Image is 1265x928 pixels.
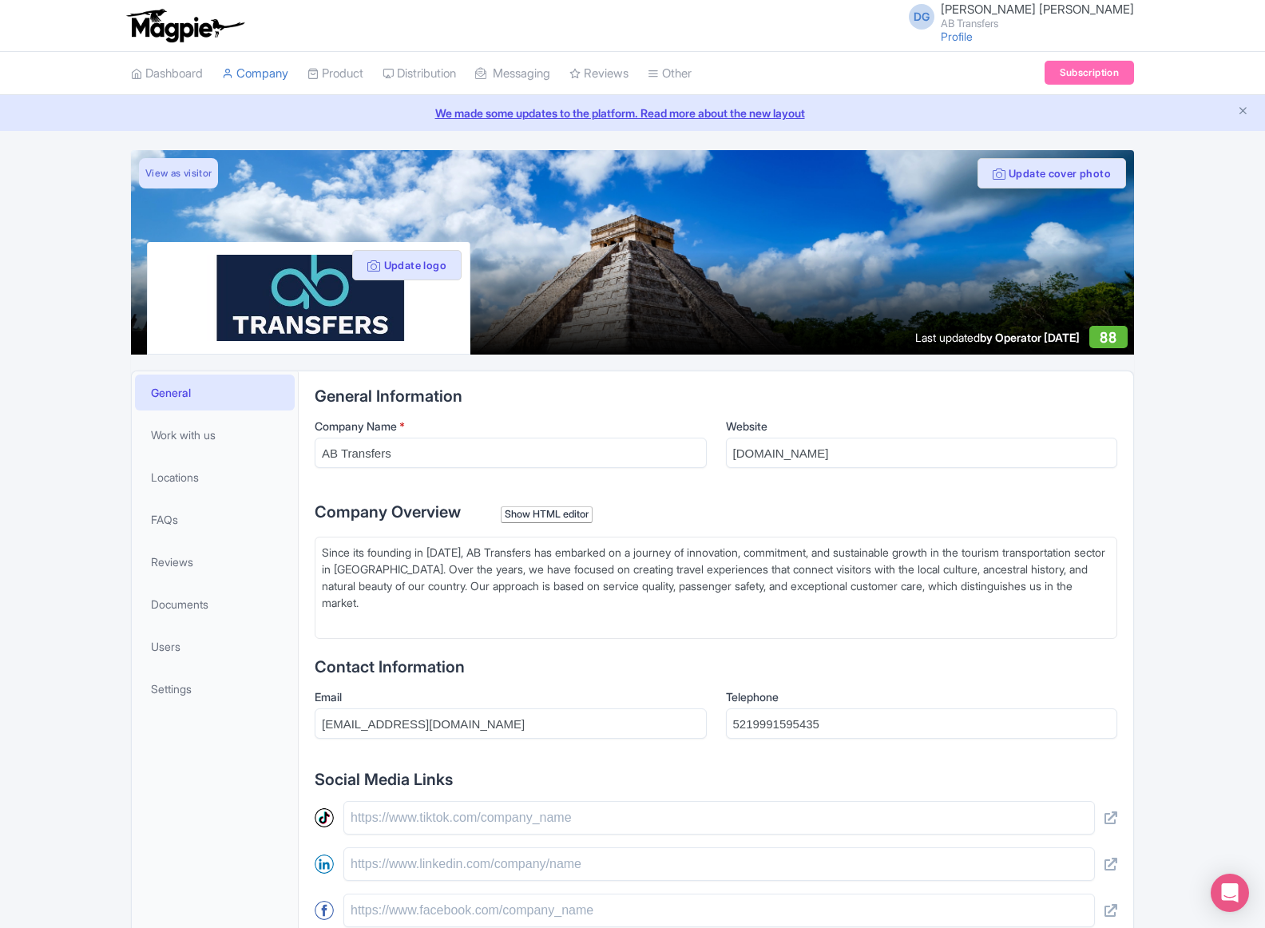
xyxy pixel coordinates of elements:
small: AB Transfers [941,18,1134,29]
input: https://www.linkedin.com/company/name [343,847,1095,881]
span: Work with us [151,426,216,443]
button: Update cover photo [978,158,1126,188]
a: Work with us [135,417,295,453]
button: Close announcement [1237,103,1249,121]
h2: Social Media Links [315,771,1117,788]
a: Dashboard [131,52,203,96]
a: Documents [135,586,295,622]
h2: General Information [315,387,1117,405]
span: General [151,384,191,401]
div: Since its founding in [DATE], AB Transfers has embarked on a journey of innovation, commitment, a... [322,544,1110,628]
img: facebook-round-01-50ddc191f871d4ecdbe8252d2011563a.svg [315,901,334,920]
input: https://www.facebook.com/company_name [343,894,1095,927]
a: We made some updates to the platform. Read more about the new layout [10,105,1255,121]
h2: Contact Information [315,658,1117,676]
a: DG [PERSON_NAME] [PERSON_NAME] AB Transfers [899,3,1134,29]
span: Users [151,638,180,655]
div: Open Intercom Messenger [1211,874,1249,912]
div: Show HTML editor [501,506,593,523]
span: 88 [1100,329,1116,346]
a: FAQs [135,502,295,537]
a: Reviews [569,52,629,96]
a: Messaging [475,52,550,96]
a: View as visitor [139,158,218,188]
span: Email [315,690,342,704]
a: Product [307,52,363,96]
span: Telephone [726,690,779,704]
span: Website [726,419,767,433]
div: Last updated [915,329,1080,346]
img: linkedin-round-01-4bc9326eb20f8e88ec4be7e8773b84b7.svg [315,855,334,874]
span: Documents [151,596,208,613]
a: Users [135,629,295,664]
img: lva3uyrt0c0abk9z641f.jpg [180,255,437,341]
a: General [135,375,295,410]
span: DG [909,4,934,30]
img: tiktok-round-01-ca200c7ba8d03f2cade56905edf8567d.svg [315,808,334,827]
button: Update logo [352,250,462,280]
a: Settings [135,671,295,707]
a: Reviews [135,544,295,580]
span: [PERSON_NAME] [PERSON_NAME] [941,2,1134,17]
span: Locations [151,469,199,486]
span: Company Name [315,419,397,433]
input: https://www.tiktok.com/company_name [343,801,1095,835]
a: Distribution [383,52,456,96]
a: Company [222,52,288,96]
span: by Operator [DATE] [980,331,1080,344]
span: Company Overview [315,502,461,522]
a: Locations [135,459,295,495]
a: Other [648,52,692,96]
a: Subscription [1045,61,1134,85]
a: Profile [941,30,973,43]
span: FAQs [151,511,178,528]
img: logo-ab69f6fb50320c5b225c76a69d11143b.png [123,8,247,43]
span: Settings [151,680,192,697]
span: Reviews [151,553,193,570]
